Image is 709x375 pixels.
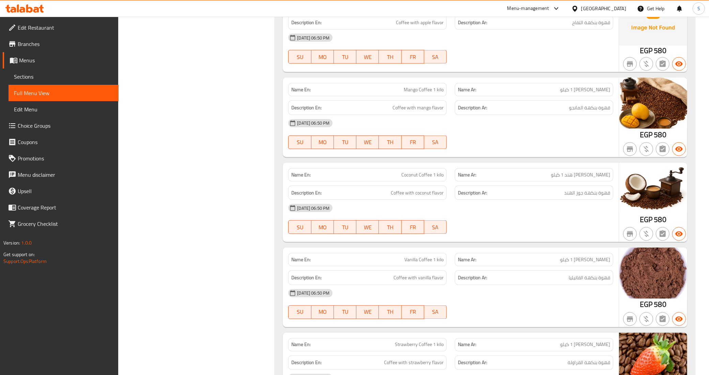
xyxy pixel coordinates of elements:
span: TH [382,307,399,317]
button: TH [379,306,401,319]
span: Choice Groups [18,122,113,130]
span: FR [404,222,421,232]
strong: Name En: [291,341,311,348]
span: TU [337,137,354,147]
a: Sections [9,68,119,85]
span: قهوة بنكهة جوز الهند [564,189,610,197]
span: 580 [654,298,666,311]
strong: Description En: [291,18,322,27]
span: Coffee with vanilla flavor [394,274,444,282]
a: Edit Menu [9,101,119,118]
span: WE [359,222,376,232]
span: Coffee with strawberry flavor [384,359,444,367]
span: Edit Restaurant [18,24,113,32]
button: FR [402,220,424,234]
button: Not has choices [656,57,669,71]
a: Support.OpsPlatform [3,257,47,266]
button: SA [424,136,447,149]
span: Coffee with mango flavor [392,104,444,112]
a: Menus [3,52,119,68]
span: MO [314,137,331,147]
span: SU [291,52,308,62]
span: SA [427,137,444,147]
button: Available [672,312,686,326]
span: TU [337,52,354,62]
span: Coffee with coconut flavor [391,189,444,197]
span: Coconut Coffee 1 kilo [401,171,444,178]
a: Coverage Report [3,199,119,216]
span: EGP [640,44,652,57]
span: FR [404,137,421,147]
span: WE [359,52,376,62]
button: SA [424,50,447,64]
button: SA [424,306,447,319]
span: 580 [654,213,666,226]
span: قهوة بنكهة المانجو [569,104,610,112]
span: TH [382,222,399,232]
button: TU [334,136,356,149]
strong: Description En: [291,359,322,367]
strong: Name En: [291,86,311,93]
span: Menus [19,56,113,64]
button: WE [356,306,379,319]
a: Full Menu View [9,85,119,101]
span: 1.0.0 [21,238,32,247]
button: WE [356,220,379,234]
button: WE [356,136,379,149]
button: FR [402,306,424,319]
strong: Name En: [291,256,311,263]
span: TH [382,137,399,147]
div: [GEOGRAPHIC_DATA] [581,5,626,12]
span: EGP [640,213,652,226]
button: TH [379,136,401,149]
button: Not branch specific item [623,312,637,326]
span: MO [314,222,331,232]
strong: Description Ar: [458,18,487,27]
button: MO [311,306,334,319]
img: %D8%A8%D9%86_%D8%AC%D9%88%D8%B2_%D9%87%D9%86%D8%AF638911937018258145.jpg [619,163,687,214]
span: SA [427,222,444,232]
span: Strawberry Coffee 1 kilo [395,341,444,348]
button: Purchased item [639,57,653,71]
span: WE [359,137,376,147]
a: Grocery Checklist [3,216,119,232]
span: Coupons [18,138,113,146]
span: Version: [3,238,20,247]
button: Available [672,227,686,241]
a: Choice Groups [3,118,119,134]
button: SU [288,306,311,319]
span: [DATE] 06:50 PM [294,290,332,296]
strong: Description Ar: [458,189,487,197]
button: Not has choices [656,312,669,326]
a: Coupons [3,134,119,150]
strong: Description En: [291,189,322,197]
button: Not branch specific item [623,227,637,241]
span: Upsell [18,187,113,195]
button: MO [311,50,334,64]
span: FR [404,52,421,62]
button: Purchased item [639,142,653,156]
span: TU [337,222,354,232]
span: Coffee with apple flavor [396,18,444,27]
span: MO [314,307,331,317]
button: SA [424,220,447,234]
button: Not has choices [656,227,669,241]
button: Purchased item [639,227,653,241]
span: [PERSON_NAME] 1 كيلو [560,86,610,93]
strong: Name En: [291,171,311,178]
button: Purchased item [639,312,653,326]
span: Mango Coffee 1 kilo [404,86,444,93]
span: Get support on: [3,250,35,259]
span: EGP [640,298,652,311]
button: Available [672,142,686,156]
a: Menu disclaimer [3,167,119,183]
span: SA [427,52,444,62]
span: قهوة بنكهة الفراولة [568,359,610,367]
strong: Name Ar: [458,341,476,348]
span: S [697,5,700,12]
span: Sections [14,73,113,81]
span: Menu disclaimer [18,171,113,179]
button: MO [311,136,334,149]
strong: Description Ar: [458,274,487,282]
button: MO [311,220,334,234]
